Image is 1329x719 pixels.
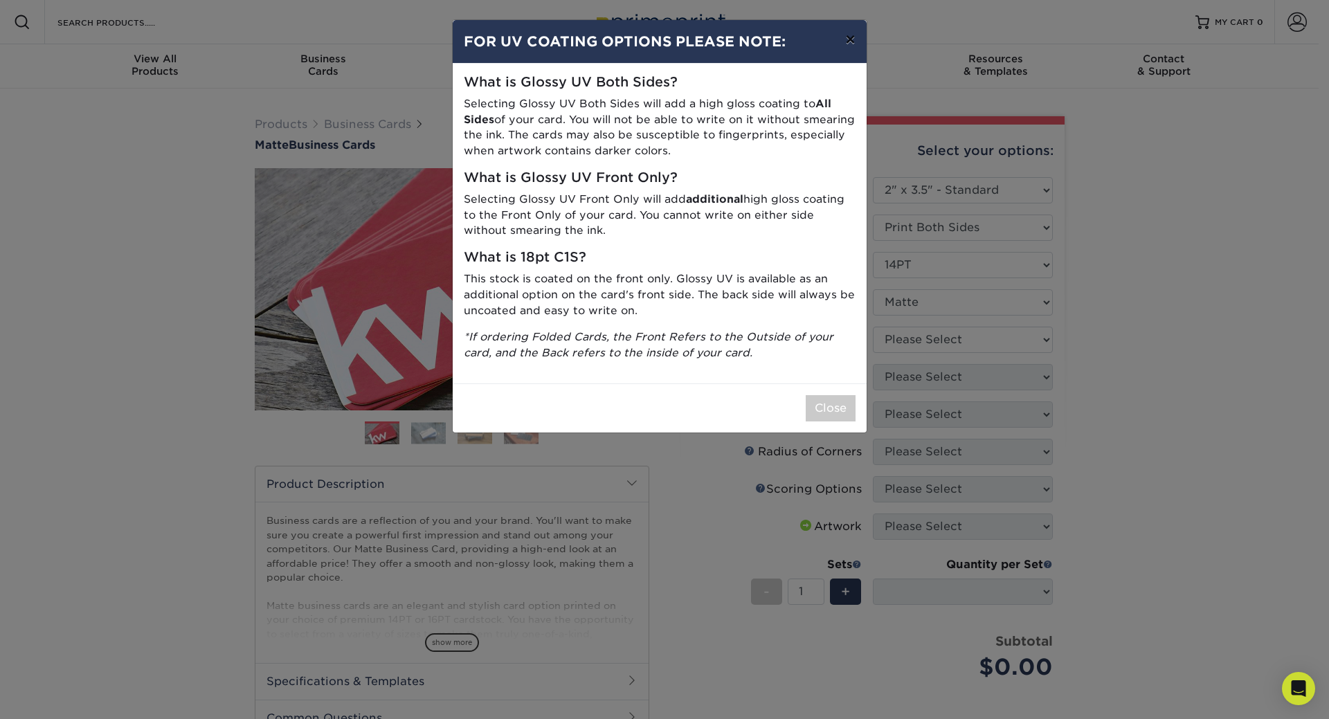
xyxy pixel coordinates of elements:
[464,96,856,159] p: Selecting Glossy UV Both Sides will add a high gloss coating to of your card. You will not be abl...
[464,192,856,239] p: Selecting Glossy UV Front Only will add high gloss coating to the Front Only of your card. You ca...
[686,192,743,206] strong: additional
[806,395,856,421] button: Close
[464,330,833,359] i: *If ordering Folded Cards, the Front Refers to the Outside of your card, and the Back refers to t...
[1282,672,1315,705] div: Open Intercom Messenger
[464,97,831,126] strong: All Sides
[464,250,856,266] h5: What is 18pt C1S?
[464,271,856,318] p: This stock is coated on the front only. Glossy UV is available as an additional option on the car...
[834,20,866,59] button: ×
[464,75,856,91] h5: What is Glossy UV Both Sides?
[464,170,856,186] h5: What is Glossy UV Front Only?
[464,31,856,52] h4: FOR UV COATING OPTIONS PLEASE NOTE:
